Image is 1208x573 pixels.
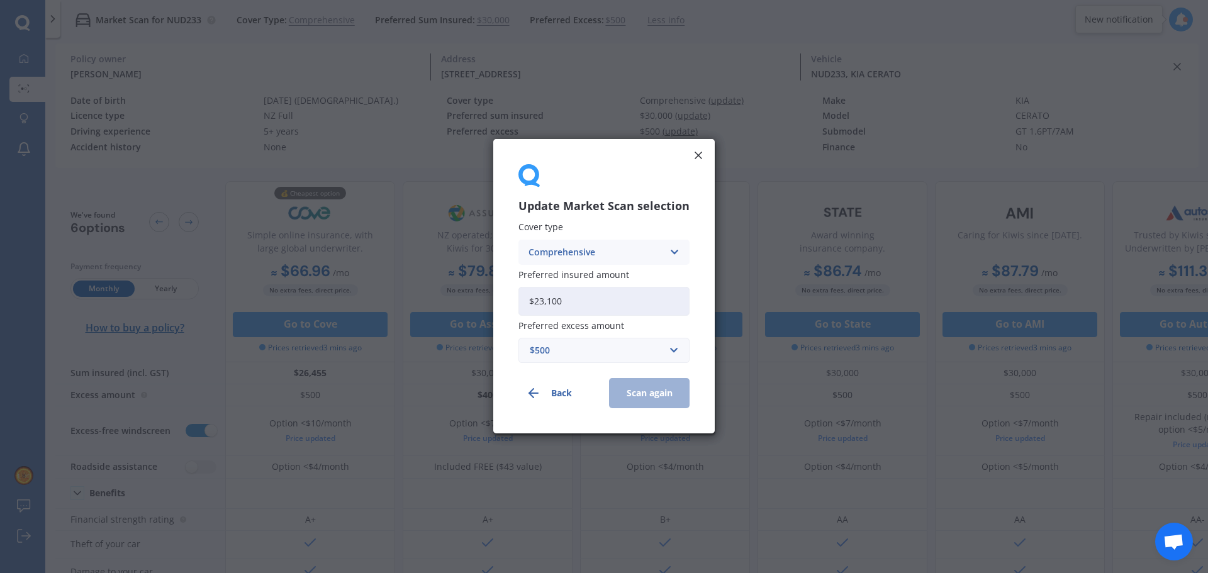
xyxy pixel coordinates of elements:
[528,245,663,259] div: Comprehensive
[518,287,690,316] input: Enter amount
[518,269,629,281] span: Preferred insured amount
[609,379,690,409] button: Scan again
[518,221,563,233] span: Cover type
[530,344,663,358] div: $500
[518,199,690,214] h3: Update Market Scan selection
[518,379,599,409] button: Back
[518,320,624,332] span: Preferred excess amount
[1155,523,1193,560] div: Open chat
